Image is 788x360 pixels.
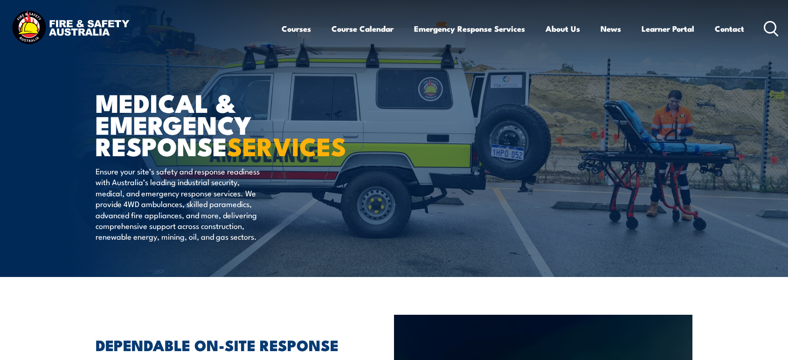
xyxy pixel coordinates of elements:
h2: DEPENDABLE ON-SITE RESPONSE [96,338,351,351]
a: Courses [282,16,311,41]
strong: SERVICES [227,126,346,165]
p: Ensure your site’s safety and response readiness with Australia’s leading industrial security, me... [96,166,266,242]
a: Emergency Response Services [414,16,525,41]
h1: MEDICAL & EMERGENCY RESPONSE [96,91,326,157]
a: Learner Portal [642,16,694,41]
a: Course Calendar [332,16,394,41]
a: About Us [546,16,580,41]
a: News [601,16,621,41]
a: Contact [715,16,744,41]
